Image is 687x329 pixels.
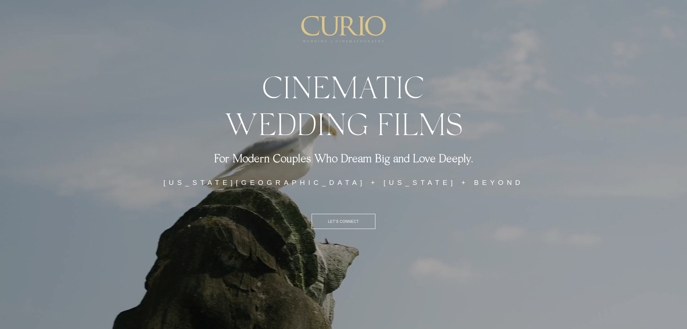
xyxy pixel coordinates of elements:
[224,68,462,142] span: CINEMATIC WEDDING FILMS
[214,151,473,165] span: For Modern Couples Who Dream Big and Love Deeply.
[163,179,524,186] span: [US_STATE][GEOGRAPHIC_DATA] + [US_STATE] + BEYOND
[301,16,386,43] img: C_Logo.png
[328,220,359,224] span: LET'S CONNECT
[312,214,375,229] a: LET'S CONNECT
